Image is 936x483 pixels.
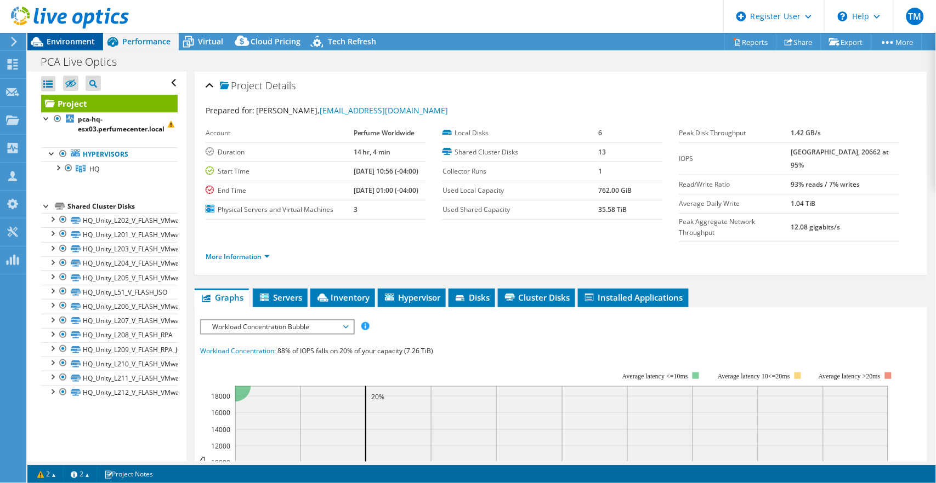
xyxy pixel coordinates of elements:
a: Hypervisors [41,147,178,162]
b: Perfume Worldwide [354,128,415,137]
a: Share [776,33,821,50]
span: 88% of IOPS falls on 20% of your capacity (7.26 TiB) [277,346,433,355]
span: Project [220,81,263,91]
span: Performance [122,36,171,47]
span: Servers [258,292,302,303]
label: Prepared for: [206,105,254,116]
span: Details [265,79,296,92]
span: Installed Applications [583,292,683,303]
label: Shared Cluster Disks [443,147,599,158]
a: Project Notes [97,467,161,481]
a: 2 [30,467,64,481]
a: HQ_Unity_L212_V_FLASH_VMware [41,386,178,400]
label: End Time [206,185,354,196]
b: 93% reads / 7% writes [791,180,860,189]
span: HQ [89,164,99,174]
a: HQ_Unity_L204_V_FLASH_VMware [41,256,178,271]
b: [DATE] 10:56 (-04:00) [354,166,419,176]
span: Graphs [200,292,243,303]
span: Workload Concentration: [200,346,276,355]
span: Inventory [316,292,370,303]
text: 10000 [211,458,230,467]
b: 35.58 TiB [599,205,627,214]
tspan: Average latency 10<=20ms [718,372,790,380]
label: Start Time [206,166,354,177]
b: 3 [354,205,358,214]
b: 1.04 TiB [791,199,815,208]
b: 762.00 GiB [599,186,632,195]
label: Physical Servers and Virtual Machines [206,204,354,215]
span: TM [906,8,924,25]
span: Virtual [198,36,223,47]
span: [PERSON_NAME], [256,105,448,116]
a: HQ_Unity_L209_V_FLASH_RPA_JOURNAL [41,342,178,357]
label: Average Daily Write [679,198,791,209]
b: [GEOGRAPHIC_DATA], 20662 at 95% [791,147,889,170]
a: More Information [206,252,270,261]
b: [DATE] 01:00 (-04:00) [354,186,419,195]
a: HQ_Unity_L202_V_FLASH_VMware [41,213,178,227]
b: 1.42 GB/s [791,128,821,137]
a: pca-hq-esx03.perfumecenter.local [41,112,178,136]
span: Cloud Pricing [251,36,300,47]
a: HQ_Unity_L208_V_FLASH_RPA [41,328,178,342]
a: HQ [41,162,178,176]
text: 20% [371,392,384,401]
a: HQ_Unity_L210_V_FLASH_VMware [41,357,178,371]
label: Duration [206,147,354,158]
text: 16000 [211,408,230,417]
span: Cluster Disks [503,292,570,303]
text: 14000 [211,425,230,434]
label: Used Shared Capacity [443,204,599,215]
label: Read/Write Ratio [679,179,791,190]
span: Environment [47,36,95,47]
text: 12000 [211,441,230,451]
a: Reports [724,33,777,50]
a: HQ_Unity_L51_V_FLASH_ISO [41,285,178,299]
a: More [871,33,922,50]
div: Shared Cluster Disks [67,200,178,213]
b: 13 [599,147,606,157]
tspan: Average latency <=10ms [622,372,688,380]
a: HQ_Unity_L207_V_FLASH_VMware [41,314,178,328]
a: [EMAIL_ADDRESS][DOMAIN_NAME] [320,105,448,116]
svg: \n [838,12,848,21]
h1: PCA Live Optics [36,56,134,68]
text: 18000 [211,392,230,401]
a: Project [41,95,178,112]
label: IOPS [679,153,791,164]
b: 12.08 gigabits/s [791,222,840,232]
b: 6 [599,128,603,137]
a: HQ_Unity_L206_V_FLASH_VMware [41,299,178,313]
label: Peak Disk Throughput [679,128,791,139]
span: Workload Concentration Bubble [207,320,348,334]
b: 14 hr, 4 min [354,147,391,157]
span: Tech Refresh [328,36,376,47]
label: Collector Runs [443,166,599,177]
a: HQ_Unity_L203_V_FLASH_VMware [41,242,178,256]
label: Account [206,128,354,139]
a: HQ_Unity_L201_V_FLASH_VMware [41,227,178,242]
b: 1 [599,166,603,176]
label: Local Disks [443,128,599,139]
span: Disks [454,292,490,303]
a: Export [821,33,872,50]
a: HQ_Unity_L205_V_FLASH_VMware [41,271,178,285]
text: Average latency >20ms [819,372,881,380]
b: pca-hq-esx03.perfumecenter.local [78,114,164,134]
a: 2 [63,467,97,481]
a: HQ_Unity_L211_V_FLASH_VMware [41,371,178,385]
label: Peak Aggregate Network Throughput [679,216,791,238]
span: Hypervisor [383,292,440,303]
label: Used Local Capacity [443,185,599,196]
